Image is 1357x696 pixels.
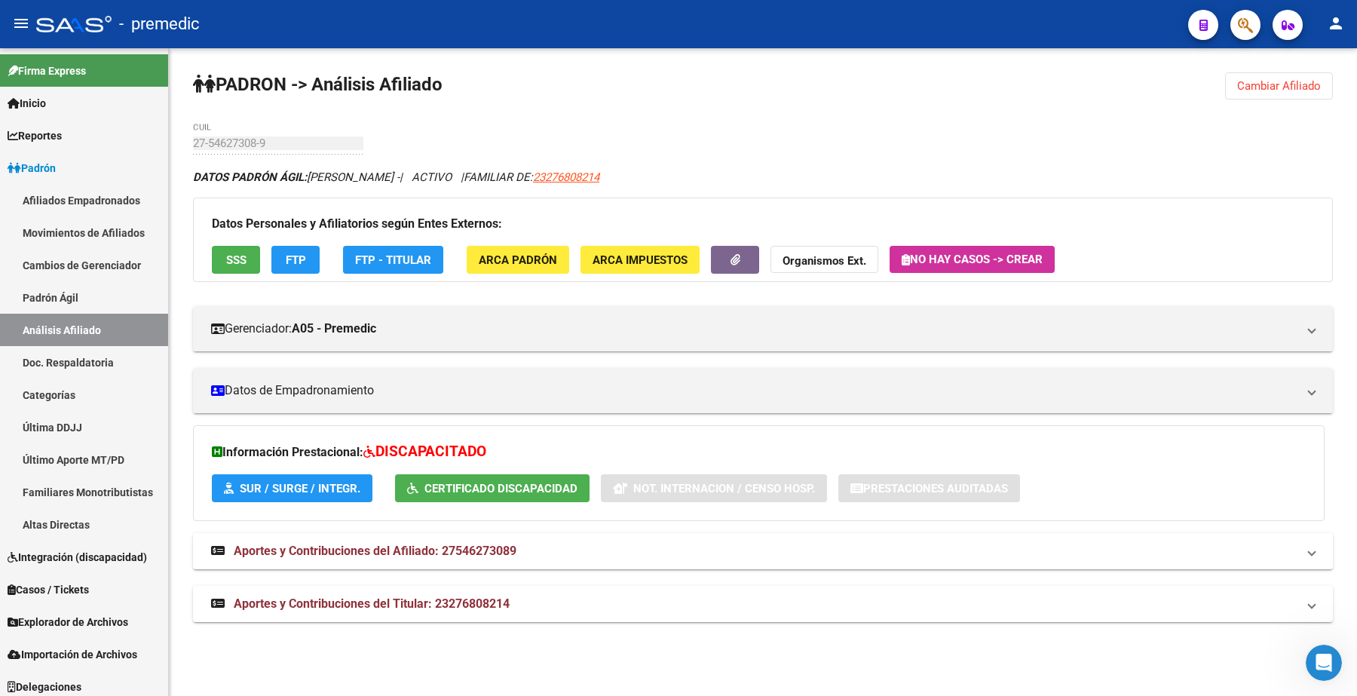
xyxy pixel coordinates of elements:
span: Inicio [8,95,46,112]
i: | ACTIVO | [193,170,599,184]
span: SUR / SURGE / INTEGR. [240,482,360,495]
mat-icon: person [1327,14,1345,32]
span: No hay casos -> Crear [902,253,1043,266]
button: ARCA Padrón [467,246,569,274]
span: Cambiar Afiliado [1237,79,1321,93]
mat-icon: menu [12,14,30,32]
span: FTP - Titular [355,253,431,267]
button: Prestaciones Auditadas [838,474,1020,502]
button: Certificado Discapacidad [395,474,590,502]
span: ARCA Impuestos [593,253,688,267]
span: Firma Express [8,63,86,79]
span: [PERSON_NAME] - [193,170,400,184]
h3: Datos Personales y Afiliatorios según Entes Externos: [212,213,1314,235]
span: Prestaciones Auditadas [863,482,1008,495]
strong: PADRON -> Análisis Afiliado [193,74,443,95]
span: 23276808214 [533,170,599,184]
button: SSS [212,246,260,274]
strong: A05 - Premedic [292,320,376,337]
button: Cambiar Afiliado [1225,72,1333,100]
span: ARCA Padrón [479,253,557,267]
span: DISCAPACITADO [375,443,486,460]
strong: DATOS PADRÓN ÁGIL: [193,170,307,184]
h3: Información Prestacional: [212,441,1306,463]
span: Explorador de Archivos [8,614,128,630]
span: - premedic [119,8,200,41]
span: Aportes y Contribuciones del Titular: 23276808214 [234,596,510,611]
button: No hay casos -> Crear [890,246,1055,273]
span: FAMILIAR DE: [464,170,599,184]
mat-panel-title: Datos de Empadronamiento [211,382,1297,399]
button: FTP [271,246,320,274]
button: Not. Internacion / Censo Hosp. [601,474,827,502]
mat-panel-title: Gerenciador: [211,320,1297,337]
span: Padrón [8,160,56,176]
span: Casos / Tickets [8,581,89,598]
span: Reportes [8,127,62,144]
span: Delegaciones [8,679,81,695]
button: Organismos Ext. [770,246,878,274]
span: FTP [286,253,306,267]
button: ARCA Impuestos [580,246,700,274]
strong: Organismos Ext. [783,254,866,268]
mat-expansion-panel-header: Aportes y Contribuciones del Titular: 23276808214 [193,586,1333,622]
span: Importación de Archivos [8,646,137,663]
span: Certificado Discapacidad [424,482,577,495]
span: Integración (discapacidad) [8,549,147,566]
span: Not. Internacion / Censo Hosp. [633,482,815,495]
span: Aportes y Contribuciones del Afiliado: 27546273089 [234,544,516,558]
button: FTP - Titular [343,246,443,274]
mat-expansion-panel-header: Gerenciador:A05 - Premedic [193,306,1333,351]
iframe: Intercom live chat [1306,645,1342,681]
button: SUR / SURGE / INTEGR. [212,474,372,502]
mat-expansion-panel-header: Datos de Empadronamiento [193,368,1333,413]
span: SSS [226,253,247,267]
mat-expansion-panel-header: Aportes y Contribuciones del Afiliado: 27546273089 [193,533,1333,569]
